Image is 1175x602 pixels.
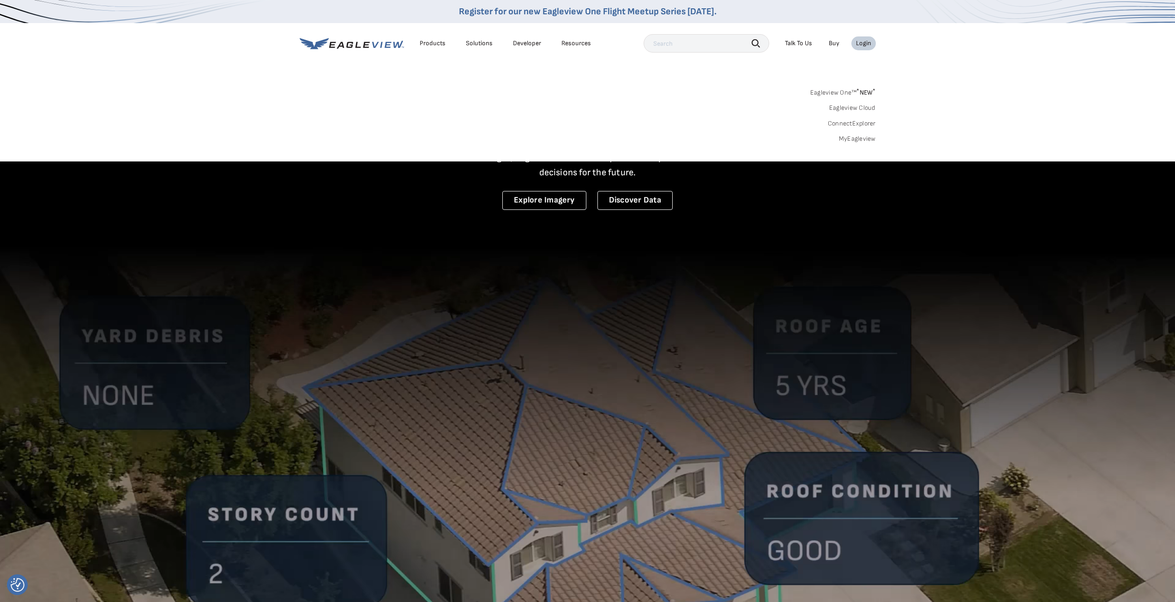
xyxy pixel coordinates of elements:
div: Talk To Us [785,39,812,48]
div: Solutions [466,39,493,48]
span: NEW [856,89,875,96]
div: Resources [561,39,591,48]
a: Buy [829,39,839,48]
a: Register for our new Eagleview One Flight Meetup Series [DATE]. [459,6,717,17]
a: Developer [513,39,541,48]
a: ConnectExplorer [828,119,876,128]
a: Eagleview Cloud [829,104,876,112]
a: Explore Imagery [502,191,586,210]
a: Eagleview One™*NEW* [810,86,876,96]
button: Consent Preferences [11,578,24,592]
a: MyEagleview [839,135,876,143]
div: Login [856,39,871,48]
img: Revisit consent button [11,578,24,592]
input: Search [644,34,769,53]
a: Discover Data [597,191,673,210]
div: Products [420,39,446,48]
